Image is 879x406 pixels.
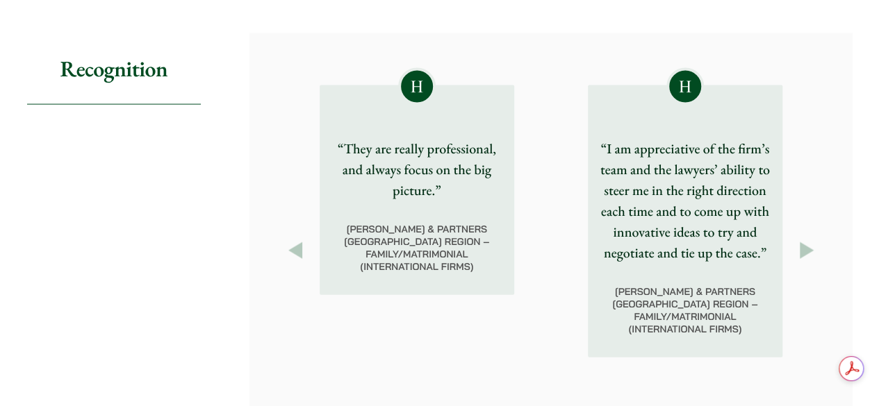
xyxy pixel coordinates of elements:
p: “I am appreciative of the firm’s team and the lawyers’ ability to steer me in the right direction... [599,138,771,263]
div: [PERSON_NAME] & Partners [GEOGRAPHIC_DATA] Region – Family/Matrimonial (International Firms) [588,263,782,357]
button: Previous [283,238,308,263]
div: [PERSON_NAME] & Partners [GEOGRAPHIC_DATA] Region – Family/Matrimonial (International Firms) [320,201,514,295]
button: Next [794,238,819,263]
p: “They are really professional, and always focus on the big picture.” [331,138,503,201]
h2: Recognition [27,33,201,105]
